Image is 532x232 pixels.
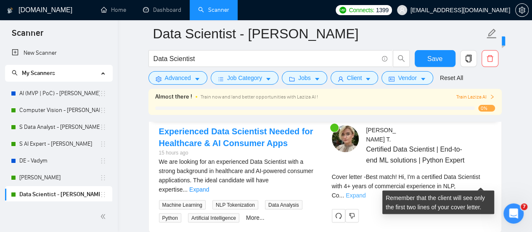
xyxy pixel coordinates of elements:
[515,7,529,13] a: setting
[349,212,355,219] span: dislike
[338,76,344,82] span: user
[339,192,344,198] span: ...
[521,203,527,210] span: 7
[101,6,126,13] a: homeHome
[159,213,181,222] span: Python
[22,69,55,77] span: My Scanners
[155,92,192,101] span: Almost there !
[19,85,100,102] a: AI (MVP | PoC) - [PERSON_NAME]
[482,55,498,62] span: delete
[5,85,112,102] li: AI (MVP | PoC) - Vitaliy
[159,157,318,194] div: We are looking for an experienced Data Scientist with a strong background in healthcare and AI-po...
[399,7,405,13] span: user
[486,28,497,39] span: edit
[154,53,378,64] input: Search Freelance Jobs...
[376,5,389,15] span: 1399
[143,6,181,13] a: dashboardDashboard
[5,102,112,119] li: Computer Vision - Vlad
[159,158,313,192] span: We are looking for an experienced Data Scientist with a strong background in healthcare and AI-po...
[332,173,480,198] span: Cover letter - Best match! Hi, I'm a certified Data Scientist with 4+ years of commercial experie...
[298,73,311,83] span: Jobs
[490,94,495,99] span: right
[382,56,387,61] span: info-circle
[346,192,365,198] a: Expand
[503,203,524,224] iframe: Intercom live chat
[153,23,484,44] input: Scanner name...
[515,3,529,17] button: setting
[461,55,476,62] span: copy
[5,152,112,169] li: DE - Vadym
[482,50,498,67] button: delete
[5,27,50,45] span: Scanner
[12,70,18,76] span: search
[19,152,100,169] a: DE - Vadym
[183,186,188,192] span: ...
[100,90,106,97] span: holder
[381,71,433,85] button: idcardVendorcaret-down
[365,76,371,82] span: caret-down
[5,45,112,61] li: New Scanner
[382,190,494,214] div: Remember that the client will see only the first two lines of your cover letter.
[12,45,106,61] a: New Scanner
[159,149,318,157] div: 15 hours ago
[19,186,100,203] a: Data Scientist - [PERSON_NAME]
[148,71,207,85] button: settingAdvancedcaret-down
[19,119,100,136] a: S Data Analyst - [PERSON_NAME]
[156,76,161,82] span: setting
[282,71,327,85] button: folderJobscaret-down
[211,71,278,85] button: barsJob Categorycaret-down
[347,73,362,83] span: Client
[516,7,528,13] span: setting
[332,212,345,219] span: redo
[456,93,495,101] button: Train Laziza AI
[19,169,100,186] a: [PERSON_NAME]
[100,212,109,221] span: double-left
[366,144,466,165] span: Certified Data Scientist | End-to-end ML solutions | Python Expert
[398,73,416,83] span: Vendor
[460,50,477,67] button: copy
[100,141,106,147] span: holder
[198,6,229,13] a: searchScanner
[188,213,239,222] span: Artificial Intelligence
[427,53,442,64] span: Save
[332,209,345,222] button: redo
[366,126,396,142] span: [PERSON_NAME] T .
[100,107,106,114] span: holder
[420,76,426,82] span: caret-down
[415,50,455,67] button: Save
[5,169,112,186] li: DE - Petro
[332,172,491,200] div: Remember that the client will see only the first two lines of your cover letter.
[201,94,318,100] span: Train now and land better opportunities with Laziza AI !
[478,105,495,112] span: 0%
[349,5,374,15] span: Connects:
[7,4,13,17] img: logo
[5,186,112,203] li: Data Scientist - Viktoria
[265,200,302,209] span: Data Analysis
[218,76,224,82] span: bars
[227,73,262,83] span: Job Category
[100,157,106,164] span: holder
[393,55,409,62] span: search
[12,69,55,77] span: My Scanners
[265,76,271,82] span: caret-down
[314,76,320,82] span: caret-down
[100,174,106,181] span: holder
[212,200,258,209] span: NLP Tokenization
[194,76,200,82] span: caret-down
[389,76,394,82] span: idcard
[332,125,359,152] img: c1u3ePsxse168w29tIBob93uCXxLTZUeegUDU5SucxFgPmC7QAeAtrAAgnVQURPKzi
[100,124,106,131] span: holder
[5,119,112,136] li: S Data Analyst - Vlad
[345,209,359,222] button: dislike
[339,7,346,13] img: upwork-logo.png
[19,136,100,152] a: S AI Expert - [PERSON_NAME]
[100,191,106,198] span: holder
[19,102,100,119] a: Computer Vision - [PERSON_NAME]
[165,73,191,83] span: Advanced
[189,186,209,192] a: Expand
[5,136,112,152] li: S AI Expert - Vlad
[440,73,463,83] a: Reset All
[159,126,313,147] a: Experienced Data Scientist Needed for Healthcare & AI Consumer Apps
[159,200,206,209] span: Machine Learning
